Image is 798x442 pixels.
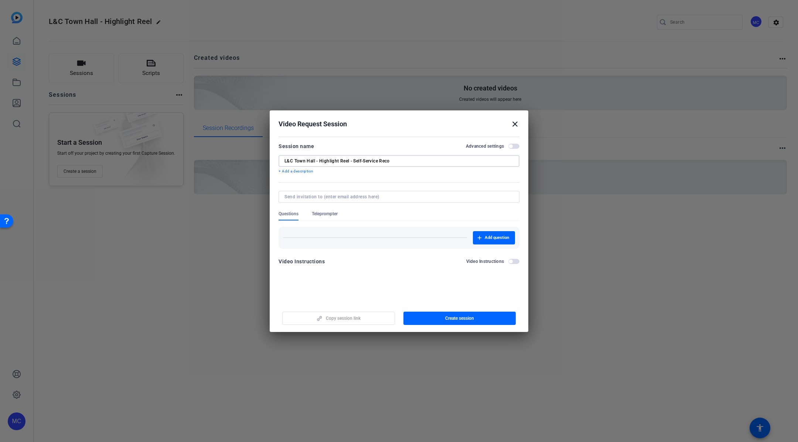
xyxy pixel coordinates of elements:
[485,235,509,241] span: Add question
[279,142,314,151] div: Session name
[473,231,515,244] button: Add question
[445,315,474,321] span: Create session
[279,257,325,266] div: Video Instructions
[279,211,299,217] span: Questions
[284,194,511,200] input: Send invitation to (enter email address here)
[403,312,516,325] button: Create session
[279,120,519,129] div: Video Request Session
[312,211,338,217] span: Teleprompter
[466,143,504,149] h2: Advanced settings
[279,168,519,174] p: + Add a description
[466,258,504,264] h2: Video Instructions
[284,158,514,164] input: Enter Session Name
[511,120,519,129] mat-icon: close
